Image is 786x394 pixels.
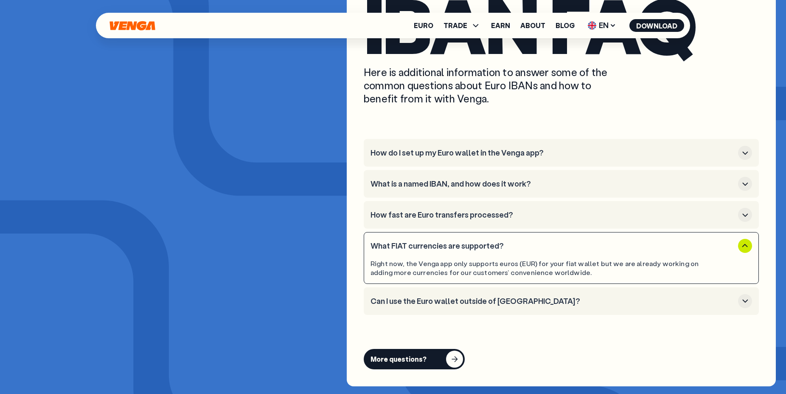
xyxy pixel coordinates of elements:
span: TRADE [444,20,481,31]
button: How fast are Euro transfers processed? [371,208,752,222]
span: EN [585,19,619,32]
div: More questions? [371,355,427,363]
span: TRADE [444,22,467,29]
img: flag-uk [588,21,596,30]
h3: How fast are Euro transfers processed? [371,210,735,220]
button: What is a named IBAN, and how does it work? [371,177,752,191]
h3: What is a named IBAN, and how does it work? [371,179,735,189]
a: Euro [414,22,433,29]
h3: How do I set up my Euro wallet in the Venga app? [371,148,735,158]
h3: Can I use the Euro wallet outside of [GEOGRAPHIC_DATA]? [371,297,735,306]
button: Can I use the Euro wallet outside of [GEOGRAPHIC_DATA]? [371,294,752,308]
button: How do I set up my Euro wallet in the Venga app? [371,146,752,160]
a: Blog [556,22,575,29]
button: What FIAT currencies are supported? [371,239,752,253]
a: About [520,22,545,29]
div: Right now, the Venga app only supports euros (EUR) for your fiat wallet but we are already workin... [371,259,704,277]
p: Here is additional information to answer some of the common questions about Euro IBANs and how to... [364,65,623,105]
button: More questions? [364,349,465,369]
svg: Home [109,21,156,31]
a: Earn [491,22,510,29]
h3: What FIAT currencies are supported? [371,241,735,251]
button: Download [629,19,684,32]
